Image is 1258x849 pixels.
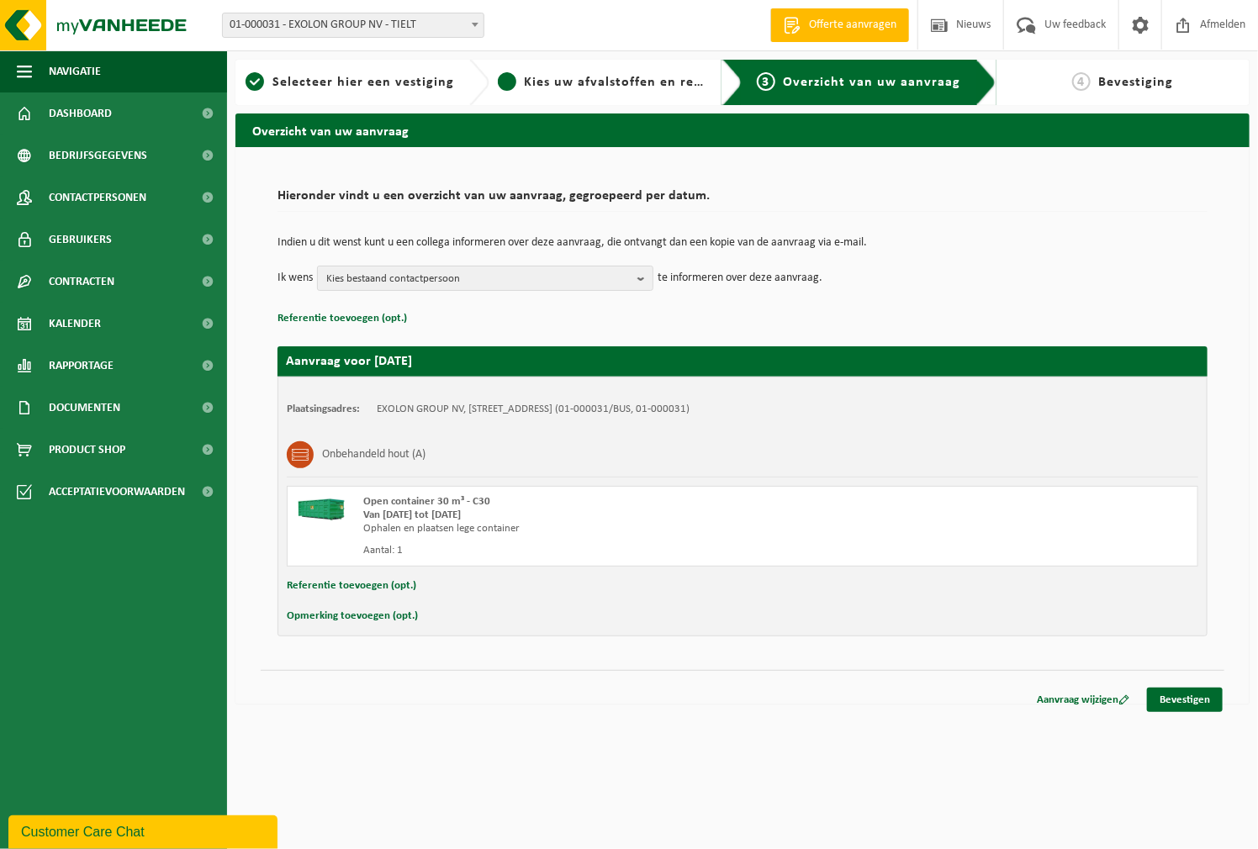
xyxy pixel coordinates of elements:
p: Indien u dit wenst kunt u een collega informeren over deze aanvraag, die ontvangt dan een kopie v... [277,237,1208,249]
button: Opmerking toevoegen (opt.) [287,605,418,627]
span: Contracten [49,261,114,303]
a: Aanvraag wijzigen [1024,688,1142,712]
span: Acceptatievoorwaarden [49,471,185,513]
img: HK-XC-30-GN-00.png [296,495,346,520]
span: Kalender [49,303,101,345]
span: 2 [498,72,516,91]
span: Bevestiging [1099,76,1174,89]
span: Gebruikers [49,219,112,261]
h3: Onbehandeld hout (A) [322,441,425,468]
p: te informeren over deze aanvraag. [658,266,822,291]
span: 01-000031 - EXOLON GROUP NV - TIELT [223,13,484,37]
span: Contactpersonen [49,177,146,219]
button: Kies bestaand contactpersoon [317,266,653,291]
span: Offerte aanvragen [805,17,901,34]
h2: Overzicht van uw aanvraag [235,113,1250,146]
a: Bevestigen [1147,688,1223,712]
span: Kies uw afvalstoffen en recipiënten [525,76,756,89]
strong: Van [DATE] tot [DATE] [363,509,461,520]
span: 3 [757,72,775,91]
strong: Aanvraag voor [DATE] [286,355,412,368]
iframe: chat widget [8,812,281,849]
span: Navigatie [49,50,101,92]
div: Ophalen en plaatsen lege container [363,522,810,535]
span: Selecteer hier een vestiging [272,76,454,89]
span: Rapportage [49,345,114,387]
span: Overzicht van uw aanvraag [784,76,961,89]
button: Referentie toevoegen (opt.) [277,308,407,330]
span: 4 [1072,72,1091,91]
span: Documenten [49,387,120,429]
td: EXOLON GROUP NV, [STREET_ADDRESS] (01-000031/BUS, 01-000031) [377,403,690,416]
a: Offerte aanvragen [770,8,909,42]
h2: Hieronder vindt u een overzicht van uw aanvraag, gegroepeerd per datum. [277,189,1208,212]
span: Open container 30 m³ - C30 [363,496,490,507]
a: 2Kies uw afvalstoffen en recipiënten [498,72,710,92]
a: 1Selecteer hier een vestiging [244,72,456,92]
span: Dashboard [49,92,112,134]
span: Bedrijfsgegevens [49,134,147,177]
span: 1 [246,72,264,91]
span: 01-000031 - EXOLON GROUP NV - TIELT [222,13,484,38]
strong: Plaatsingsadres: [287,403,360,414]
button: Referentie toevoegen (opt.) [287,575,416,597]
span: Product Shop [49,429,125,471]
span: Kies bestaand contactpersoon [326,266,631,292]
p: Ik wens [277,266,313,291]
div: Aantal: 1 [363,544,810,557]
